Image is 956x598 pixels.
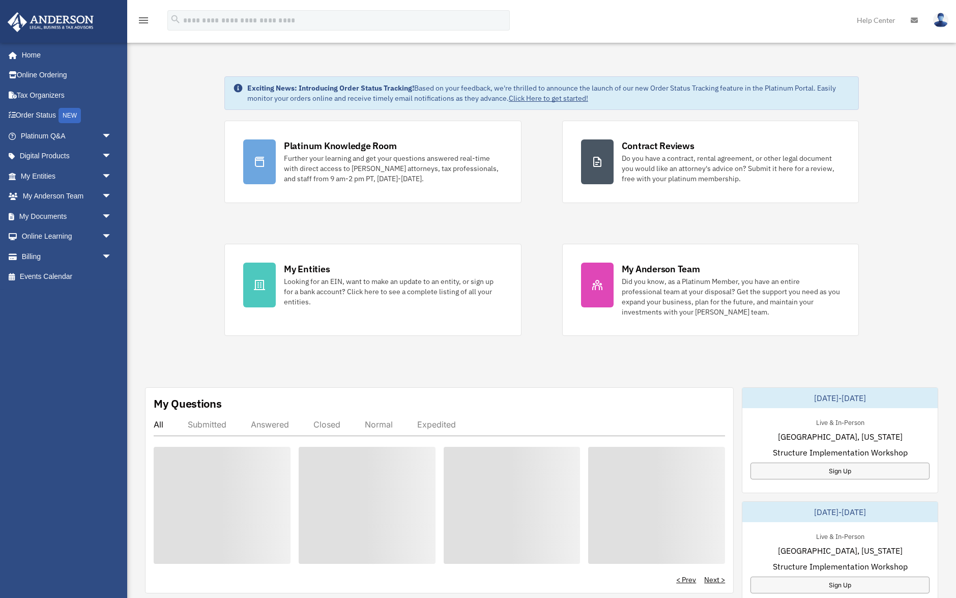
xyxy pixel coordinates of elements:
[284,276,503,307] div: Looking for an EIN, want to make an update to an entity, or sign up for a bank account? Click her...
[773,446,908,459] span: Structure Implementation Workshop
[102,246,122,267] span: arrow_drop_down
[284,153,503,184] div: Further your learning and get your questions answered real-time with direct access to [PERSON_NAM...
[365,419,393,430] div: Normal
[102,126,122,147] span: arrow_drop_down
[59,108,81,123] div: NEW
[742,388,938,408] div: [DATE]-[DATE]
[154,419,163,430] div: All
[7,267,127,287] a: Events Calendar
[7,65,127,86] a: Online Ordering
[750,577,930,593] a: Sign Up
[102,226,122,247] span: arrow_drop_down
[7,166,127,186] a: My Entitiesarrow_drop_down
[102,186,122,207] span: arrow_drop_down
[7,85,127,105] a: Tax Organizers
[188,419,226,430] div: Submitted
[102,206,122,227] span: arrow_drop_down
[7,246,127,267] a: Billingarrow_drop_down
[170,14,181,25] i: search
[154,396,222,411] div: My Questions
[562,121,859,203] a: Contract Reviews Do you have a contract, rental agreement, or other legal document you would like...
[102,146,122,167] span: arrow_drop_down
[622,276,841,317] div: Did you know, as a Platinum Member, you have an entire professional team at your disposal? Get th...
[284,263,330,275] div: My Entities
[7,206,127,226] a: My Documentsarrow_drop_down
[622,263,700,275] div: My Anderson Team
[5,12,97,32] img: Anderson Advisors Platinum Portal
[622,153,841,184] div: Do you have a contract, rental agreement, or other legal document you would like an attorney's ad...
[137,18,150,26] a: menu
[509,94,588,103] a: Click Here to get started!
[247,83,414,93] strong: Exciting News: Introducing Order Status Tracking!
[224,121,522,203] a: Platinum Knowledge Room Further your learning and get your questions answered real-time with dire...
[7,105,127,126] a: Order StatusNEW
[284,139,397,152] div: Platinum Knowledge Room
[704,575,725,585] a: Next >
[808,530,873,541] div: Live & In-Person
[676,575,696,585] a: < Prev
[742,502,938,522] div: [DATE]-[DATE]
[773,560,908,573] span: Structure Implementation Workshop
[778,431,903,443] span: [GEOGRAPHIC_DATA], [US_STATE]
[778,545,903,557] span: [GEOGRAPHIC_DATA], [US_STATE]
[808,416,873,427] div: Live & In-Person
[102,166,122,187] span: arrow_drop_down
[224,244,522,336] a: My Entities Looking for an EIN, want to make an update to an entity, or sign up for a bank accoun...
[7,226,127,247] a: Online Learningarrow_drop_down
[750,463,930,479] a: Sign Up
[7,186,127,207] a: My Anderson Teamarrow_drop_down
[933,13,948,27] img: User Pic
[7,126,127,146] a: Platinum Q&Aarrow_drop_down
[7,146,127,166] a: Digital Productsarrow_drop_down
[622,139,694,152] div: Contract Reviews
[247,83,850,103] div: Based on your feedback, we're thrilled to announce the launch of our new Order Status Tracking fe...
[7,45,122,65] a: Home
[562,244,859,336] a: My Anderson Team Did you know, as a Platinum Member, you have an entire professional team at your...
[313,419,340,430] div: Closed
[417,419,456,430] div: Expedited
[137,14,150,26] i: menu
[251,419,289,430] div: Answered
